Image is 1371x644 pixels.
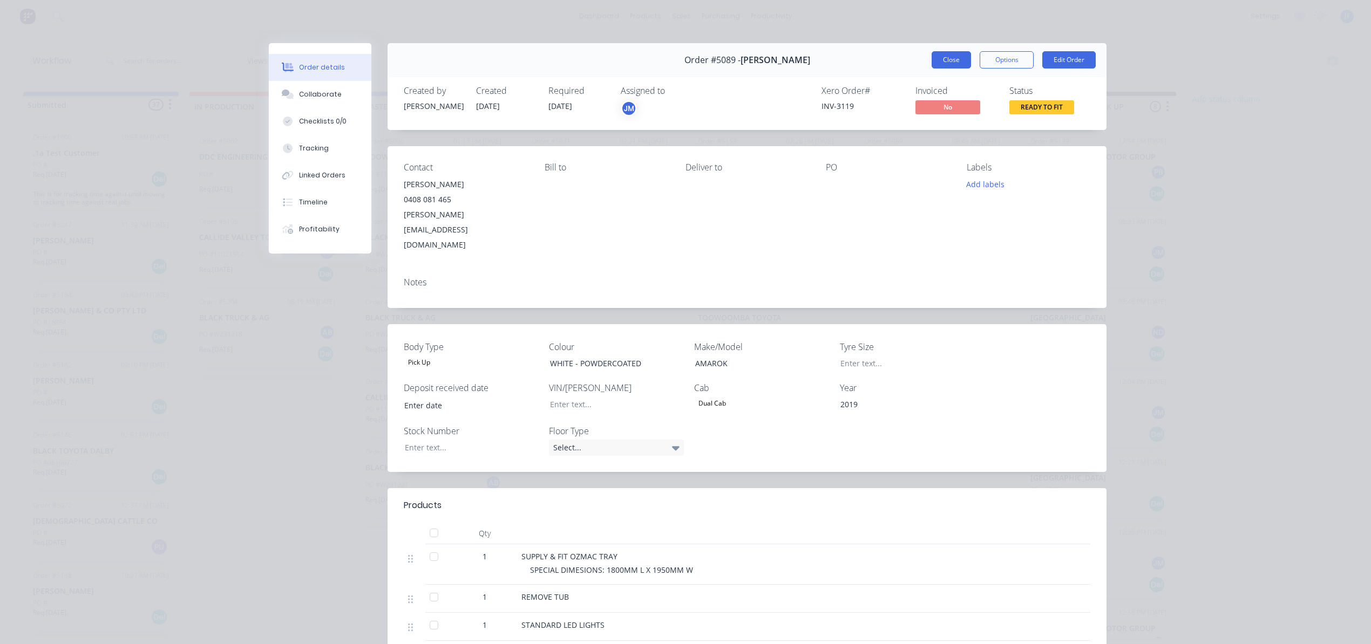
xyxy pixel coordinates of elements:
button: Edit Order [1042,51,1096,68]
div: Checklists 0/0 [299,117,347,126]
div: [PERSON_NAME] [404,177,527,192]
div: Required [548,86,608,96]
button: Linked Orders [269,162,371,189]
span: 1 [483,591,487,602]
span: [DATE] [476,101,500,111]
div: Qty [452,523,517,544]
label: Stock Number [404,424,539,437]
span: SUPPLY & FIT OZMAC TRAY [521,551,617,561]
button: READY TO FIT [1009,100,1074,117]
div: PO [826,162,949,173]
div: Select... [549,440,684,456]
input: Enter date [397,397,531,413]
label: Year [840,381,975,394]
span: [PERSON_NAME] [741,55,810,65]
div: Status [1009,86,1090,96]
div: AMAROK [687,355,822,371]
span: STANDARD LED LIGHTS [521,620,605,630]
label: Deposit received date [404,381,539,394]
div: Assigned to [621,86,729,96]
span: 1 [483,619,487,631]
div: Notes [404,277,1090,287]
button: JM [621,100,637,117]
button: Options [980,51,1034,68]
div: Profitability [299,224,340,234]
div: Xero Order # [822,86,902,96]
div: Created [476,86,535,96]
label: Make/Model [694,340,829,353]
span: REMOVE TUB [521,592,569,602]
div: [PERSON_NAME] [404,100,463,112]
div: [PERSON_NAME]0408 081 465[PERSON_NAME][EMAIL_ADDRESS][DOMAIN_NAME] [404,177,527,252]
div: Collaborate [299,90,342,99]
label: Floor Type [549,424,684,437]
div: Timeline [299,197,328,207]
span: 1 [483,551,487,562]
span: READY TO FIT [1009,100,1074,114]
button: Add labels [961,177,1010,191]
label: Cab [694,381,829,394]
div: Bill to [545,162,668,173]
div: Tracking [299,143,329,153]
button: Order details [269,54,371,81]
label: Tyre Size [840,340,975,353]
button: Profitability [269,216,371,243]
button: Close [932,51,971,68]
button: Collaborate [269,81,371,108]
label: VIN/[PERSON_NAME] [549,381,684,394]
div: 0408 081 465 [404,192,527,207]
div: Labels [967,162,1090,173]
div: INV-3119 [822,100,902,112]
div: [PERSON_NAME][EMAIL_ADDRESS][DOMAIN_NAME] [404,207,527,252]
div: Created by [404,86,463,96]
label: Body Type [404,340,539,353]
div: Contact [404,162,527,173]
div: Products [404,499,442,512]
button: Checklists 0/0 [269,108,371,135]
div: Dual Cab [694,396,730,410]
div: WHITE - POWDERCOATED [541,355,676,371]
div: Pick Up [404,355,435,369]
span: Order #5089 - [684,55,741,65]
div: Deliver to [685,162,809,173]
span: [DATE] [548,101,572,111]
span: SPECIAL DIMESIONS: 1800MM L X 1950MM W [530,565,693,575]
div: 2019 [832,396,967,412]
button: Tracking [269,135,371,162]
div: Invoiced [915,86,996,96]
div: Order details [299,63,345,72]
label: Colour [549,340,684,353]
button: Timeline [269,189,371,216]
span: No [915,100,980,114]
div: Linked Orders [299,170,345,180]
